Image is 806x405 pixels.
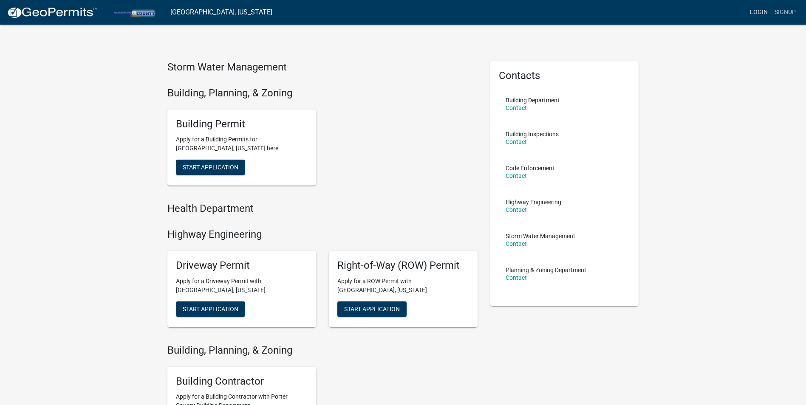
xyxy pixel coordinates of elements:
h4: Health Department [167,202,478,215]
p: Apply for a Building Permits for [GEOGRAPHIC_DATA], [US_STATE] here [176,135,308,153]
h5: Driveway Permit [176,259,308,272]
span: Start Application [183,305,238,312]
p: Apply for a Driveway Permit with [GEOGRAPHIC_DATA], [US_STATE] [176,277,308,295]
h4: Highway Engineering [167,228,478,241]
button: Start Application [176,160,245,175]
span: Start Application [183,164,238,171]
img: Porter County, Indiana [105,6,164,18]
span: Start Application [344,305,400,312]
button: Start Application [176,301,245,317]
a: Login [747,4,771,20]
button: Start Application [337,301,407,317]
a: Contact [506,240,527,247]
a: Contact [506,138,527,145]
p: Code Enforcement [506,165,554,171]
p: Storm Water Management [506,233,575,239]
h5: Right-of-Way (ROW) Permit [337,259,469,272]
p: Building Inspections [506,131,559,137]
p: Apply for a ROW Permit with [GEOGRAPHIC_DATA], [US_STATE] [337,277,469,295]
h5: Contacts [499,70,631,82]
a: [GEOGRAPHIC_DATA], [US_STATE] [170,5,272,20]
h4: Storm Water Management [167,61,478,73]
p: Building Department [506,97,560,103]
a: Contact [506,206,527,213]
a: Contact [506,104,527,111]
h5: Building Permit [176,118,308,130]
a: Contact [506,274,527,281]
h4: Building, Planning, & Zoning [167,87,478,99]
p: Highway Engineering [506,199,561,205]
p: Planning & Zoning Department [506,267,586,273]
h5: Building Contractor [176,375,308,388]
a: Signup [771,4,799,20]
a: Contact [506,172,527,179]
h4: Building, Planning, & Zoning [167,344,478,357]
